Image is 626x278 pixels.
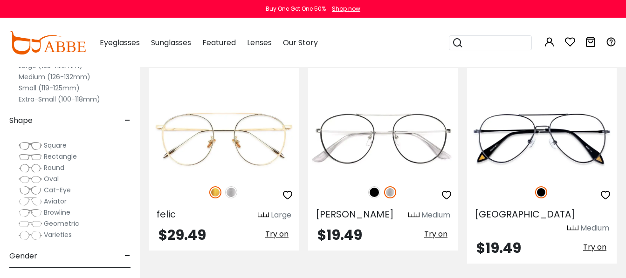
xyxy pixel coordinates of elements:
[262,228,291,240] button: Try on
[44,197,67,206] span: Aviator
[265,229,289,239] span: Try on
[202,37,236,48] span: Featured
[583,242,606,252] span: Try on
[467,102,617,176] img: Black Malawi - Metal ,Adjust Nose Pads
[19,163,42,173] img: Round.png
[19,152,42,162] img: Rectangle.png
[9,31,86,54] img: abbeglasses.com
[475,208,575,221] span: [GEOGRAPHIC_DATA]
[151,37,191,48] span: Sunglasses
[44,141,67,150] span: Square
[19,175,42,184] img: Oval.png
[535,186,547,198] img: Black
[9,245,37,267] span: Gender
[368,186,380,198] img: Black
[19,82,80,94] label: Small (119-125mm)
[19,186,42,195] img: Cat-Eye.png
[384,186,396,198] img: Silver
[317,225,362,245] span: $19.49
[316,208,394,221] span: [PERSON_NAME]
[580,241,609,253] button: Try on
[19,94,100,105] label: Extra-Small (100-118mm)
[258,212,269,219] img: size ruler
[19,231,42,240] img: Varieties.png
[19,208,42,217] img: Browline.png
[209,186,221,198] img: Gold
[158,225,206,245] span: $29.49
[19,141,42,150] img: Square.png
[157,208,176,221] span: felic
[19,219,42,229] img: Geometric.png
[124,109,131,132] span: -
[149,102,299,176] img: Gold felic - Metal ,Adjust Nose Pads
[44,174,59,183] span: Oval
[225,186,237,198] img: Silver
[247,37,272,48] span: Lenses
[266,5,326,13] div: Buy One Get One 50%
[44,185,71,195] span: Cat-Eye
[476,238,521,258] span: $19.49
[9,109,33,132] span: Shape
[332,5,360,13] div: Shop now
[408,212,420,219] img: size ruler
[580,223,609,234] div: Medium
[44,219,79,228] span: Geometric
[271,210,291,221] div: Large
[19,71,90,82] label: Medium (126-132mm)
[19,197,42,206] img: Aviator.png
[567,225,578,232] img: size ruler
[124,245,131,267] span: -
[44,152,77,161] span: Rectangle
[308,102,458,176] img: Silver Chloe - Metal ,Adjust Nose Pads
[283,37,318,48] span: Our Story
[421,228,450,240] button: Try on
[44,163,64,172] span: Round
[327,5,360,13] a: Shop now
[424,229,447,239] span: Try on
[421,210,450,221] div: Medium
[100,37,140,48] span: Eyeglasses
[44,208,70,217] span: Browline
[44,230,72,239] span: Varieties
